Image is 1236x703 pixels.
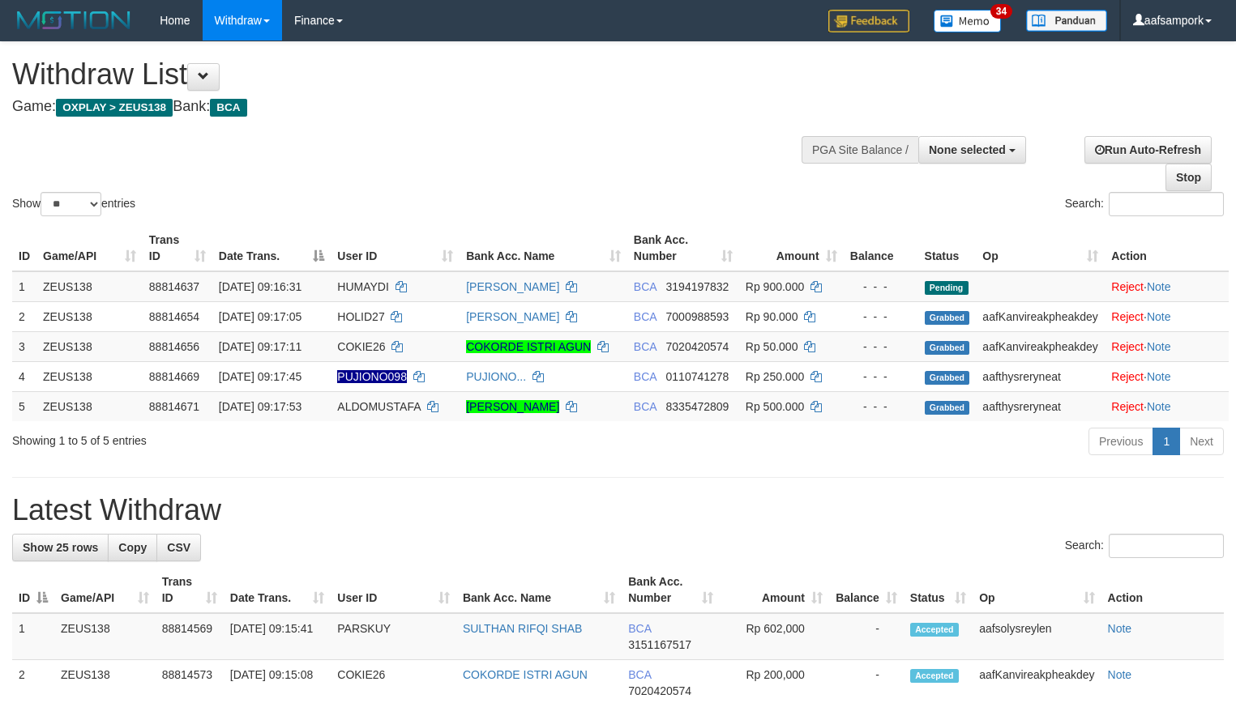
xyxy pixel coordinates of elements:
td: ZEUS138 [54,613,156,660]
td: - [829,613,904,660]
td: 2 [12,301,36,331]
th: Op: activate to sort column ascending [973,567,1101,613]
th: Trans ID: activate to sort column ascending [143,225,212,271]
td: ZEUS138 [36,391,143,421]
th: ID: activate to sort column descending [12,567,54,613]
span: Copy 0110741278 to clipboard [666,370,729,383]
td: 1 [12,271,36,302]
button: None selected [918,136,1026,164]
div: - - - [850,309,912,325]
span: Copy [118,541,147,554]
select: Showentries [41,192,101,216]
h1: Latest Withdraw [12,494,1224,526]
th: Date Trans.: activate to sort column ascending [224,567,331,613]
a: Next [1179,428,1224,455]
a: [PERSON_NAME] [466,310,559,323]
a: Run Auto-Refresh [1084,136,1212,164]
a: Note [1147,400,1171,413]
th: Action [1101,567,1224,613]
span: BCA [634,370,656,383]
a: Note [1147,340,1171,353]
td: aafthysreryneat [976,391,1105,421]
td: · [1105,271,1229,302]
input: Search: [1109,192,1224,216]
span: Rp 900.000 [746,280,804,293]
td: ZEUS138 [36,301,143,331]
span: Show 25 rows [23,541,98,554]
img: MOTION_logo.png [12,8,135,32]
span: Copy 3151167517 to clipboard [628,638,691,651]
a: Reject [1111,310,1144,323]
img: Feedback.jpg [828,10,909,32]
div: Showing 1 to 5 of 5 entries [12,426,503,449]
a: Note [1147,280,1171,293]
span: Grabbed [925,401,970,415]
span: Copy 3194197832 to clipboard [666,280,729,293]
td: 4 [12,361,36,391]
td: aafsolysreylen [973,613,1101,660]
span: HUMAYDI [337,280,389,293]
a: [PERSON_NAME] [466,400,559,413]
label: Search: [1065,192,1224,216]
td: 1 [12,613,54,660]
span: BCA [634,340,656,353]
th: Status: activate to sort column ascending [904,567,973,613]
img: Button%20Memo.svg [934,10,1002,32]
span: Grabbed [925,341,970,355]
th: Date Trans.: activate to sort column descending [212,225,331,271]
img: panduan.png [1026,10,1107,32]
span: 88814656 [149,340,199,353]
a: Note [1147,370,1171,383]
td: aafthysreryneat [976,361,1105,391]
th: Op: activate to sort column ascending [976,225,1105,271]
th: Bank Acc. Name: activate to sort column ascending [460,225,627,271]
td: ZEUS138 [36,331,143,361]
a: [PERSON_NAME] [466,280,559,293]
span: Rp 500.000 [746,400,804,413]
span: BCA [634,400,656,413]
a: Reject [1111,340,1144,353]
a: Copy [108,534,157,561]
a: Note [1108,668,1132,681]
a: Reject [1111,370,1144,383]
td: PARSKUY [331,613,456,660]
span: Rp 250.000 [746,370,804,383]
label: Search: [1065,534,1224,558]
span: 88814654 [149,310,199,323]
span: BCA [634,280,656,293]
td: · [1105,301,1229,331]
span: Grabbed [925,311,970,325]
span: [DATE] 09:17:11 [219,340,302,353]
span: BCA [628,668,651,681]
span: Copy 7000988593 to clipboard [666,310,729,323]
span: Accepted [910,669,959,683]
span: 34 [990,4,1012,19]
span: BCA [634,310,656,323]
td: 5 [12,391,36,421]
span: Grabbed [925,371,970,385]
span: [DATE] 09:17:05 [219,310,302,323]
td: · [1105,391,1229,421]
span: Accepted [910,623,959,637]
th: User ID: activate to sort column ascending [331,567,456,613]
span: ALDOMUSTAFA [337,400,420,413]
th: Bank Acc. Name: activate to sort column ascending [456,567,622,613]
td: 88814569 [156,613,224,660]
span: 88814637 [149,280,199,293]
a: Stop [1165,164,1212,191]
th: Balance [844,225,918,271]
th: Bank Acc. Number: activate to sort column ascending [627,225,739,271]
th: Game/API: activate to sort column ascending [36,225,143,271]
td: [DATE] 09:15:41 [224,613,331,660]
span: Copy 7020420574 to clipboard [628,684,691,697]
th: Game/API: activate to sort column ascending [54,567,156,613]
div: - - - [850,369,912,385]
span: COKIE26 [337,340,385,353]
span: BCA [210,99,246,117]
span: HOLID27 [337,310,384,323]
div: - - - [850,339,912,355]
span: 88814669 [149,370,199,383]
span: Rp 90.000 [746,310,798,323]
td: Rp 602,000 [720,613,829,660]
span: 88814671 [149,400,199,413]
